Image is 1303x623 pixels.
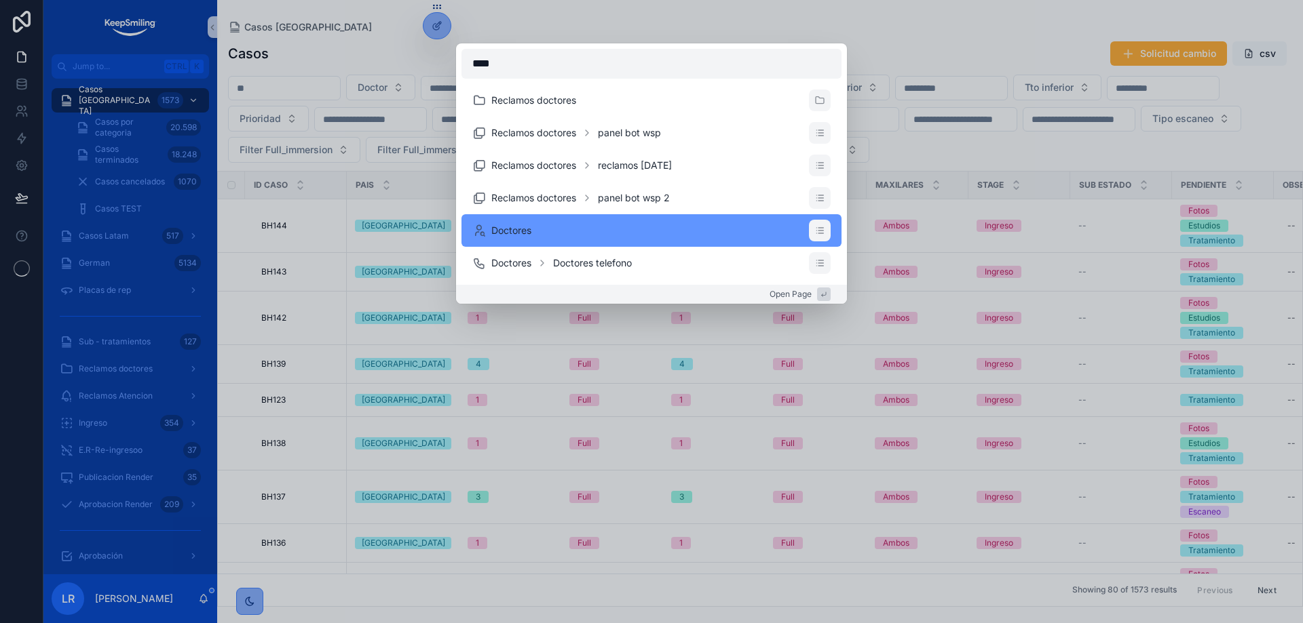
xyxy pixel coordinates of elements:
span: Doctores [491,224,531,237]
span: Reclamos doctores [491,94,576,107]
span: Reclamos doctores [491,159,576,172]
span: panel bot wsp 2 [598,191,670,205]
span: Open Page [770,289,812,300]
span: Reclamos doctores [491,191,576,205]
span: panel bot wsp [598,126,661,140]
div: scrollable content [461,84,842,279]
span: Doctores [491,256,531,270]
span: Reclamos doctores [491,126,576,140]
span: Doctores telefono [553,256,632,270]
span: reclamos [DATE] [598,159,672,172]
